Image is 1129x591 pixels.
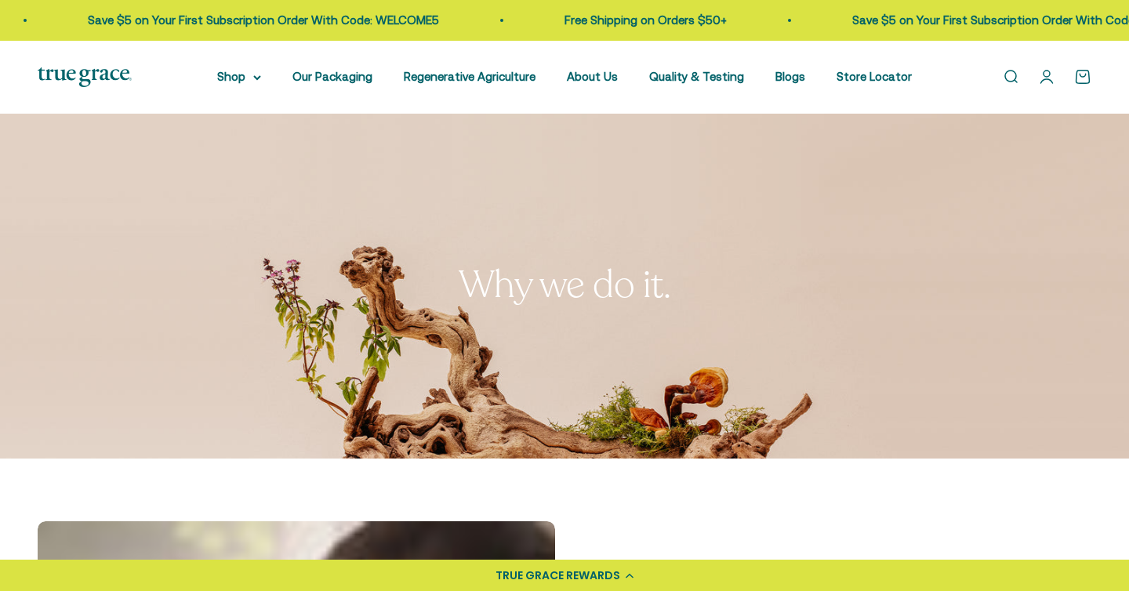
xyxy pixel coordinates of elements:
a: Blogs [775,70,805,83]
a: Free Shipping on Orders $50+ [558,13,721,27]
div: TRUE GRACE REWARDS [496,567,620,584]
a: Our Packaging [292,70,372,83]
p: Save $5 on Your First Subscription Order With Code: WELCOME5 [82,11,433,30]
summary: Shop [217,67,261,86]
split-lines: Why we do it. [459,259,671,310]
a: About Us [567,70,618,83]
a: Regenerative Agriculture [404,70,535,83]
a: Quality & Testing [649,70,744,83]
a: Store Locator [837,70,912,83]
